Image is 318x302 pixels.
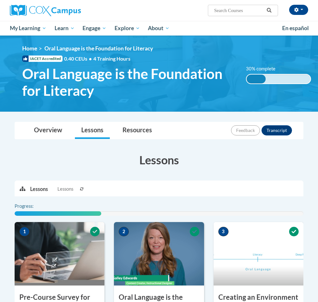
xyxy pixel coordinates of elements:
input: Search Courses [214,7,264,14]
span: About [148,24,169,32]
a: My Learning [6,21,50,36]
button: Transcript [262,125,292,135]
a: Resources [116,122,158,139]
a: Lessons [75,122,110,139]
a: About [144,21,174,36]
a: Explore [110,21,144,36]
span: 4 Training Hours [93,56,130,62]
h3: Lessons [15,152,303,168]
img: Course Image [114,222,204,286]
a: Home [22,45,37,52]
a: Cox Campus [10,5,103,16]
a: Learn [50,21,79,36]
button: Search [264,7,274,14]
span: En español [282,25,309,31]
div: 30% complete [247,75,266,83]
button: Account Settings [289,5,308,15]
span: Engage [83,24,106,32]
div: Main menu [5,21,313,36]
img: Course Image [15,222,104,286]
a: Engage [78,21,110,36]
span: 0.40 CEUs [64,55,93,62]
span: 2 [119,227,129,236]
span: Oral Language is the Foundation for Literacy [22,65,236,99]
span: Learn [55,24,75,32]
span: Lessons [57,186,73,193]
p: Lessons [30,186,48,193]
span: 3 [218,227,229,236]
img: Course Image [214,222,303,286]
span: My Learning [10,24,46,32]
button: Feedback [231,125,260,135]
a: En español [278,22,313,35]
span: IACET Accredited [22,56,63,62]
a: Overview [28,122,69,139]
img: Cox Campus [10,5,81,16]
span: Oral Language is the Foundation for Literacy [44,45,153,52]
label: 30% complete [246,65,282,72]
span: 1 [19,227,30,236]
label: Progress: [15,203,51,210]
span: • [89,56,92,62]
span: Explore [115,24,140,32]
